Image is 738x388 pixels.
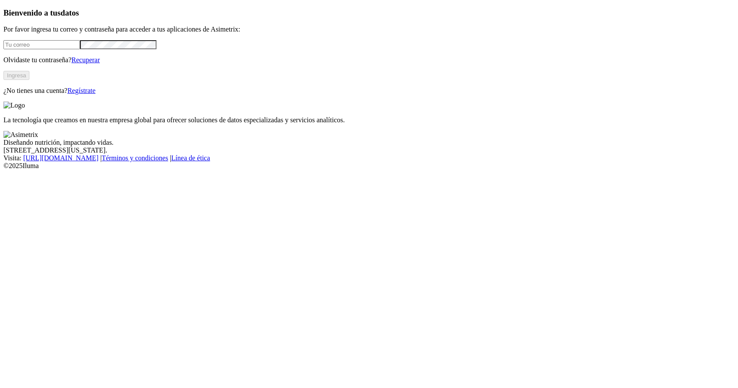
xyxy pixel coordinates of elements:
span: datos [61,8,79,17]
a: Regístrate [67,87,96,94]
div: Visita : | | [3,154,735,162]
img: Asimetrix [3,131,38,139]
a: [URL][DOMAIN_NAME] [23,154,99,162]
h3: Bienvenido a tus [3,8,735,18]
a: Línea de ética [171,154,210,162]
div: Diseñando nutrición, impactando vidas. [3,139,735,146]
input: Tu correo [3,40,80,49]
img: Logo [3,102,25,109]
p: La tecnología que creamos en nuestra empresa global para ofrecer soluciones de datos especializad... [3,116,735,124]
p: Olvidaste tu contraseña? [3,56,735,64]
div: [STREET_ADDRESS][US_STATE]. [3,146,735,154]
p: Por favor ingresa tu correo y contraseña para acceder a tus aplicaciones de Asimetrix: [3,25,735,33]
div: © 2025 Iluma [3,162,735,170]
p: ¿No tienes una cuenta? [3,87,735,95]
a: Términos y condiciones [102,154,168,162]
button: Ingresa [3,71,29,80]
a: Recuperar [71,56,100,64]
